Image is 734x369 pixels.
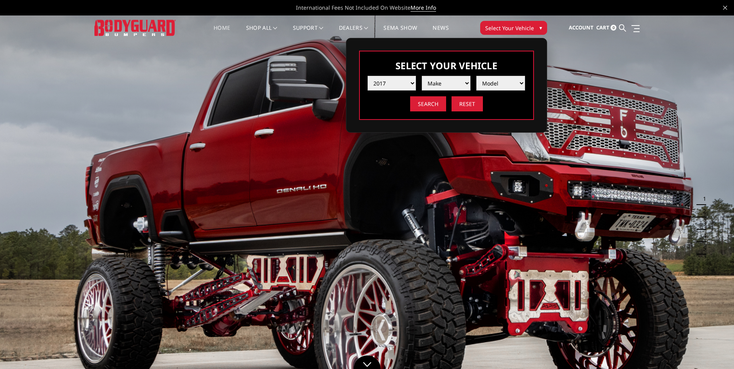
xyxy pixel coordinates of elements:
[485,24,534,32] span: Select Your Vehicle
[611,25,616,31] span: 0
[411,4,436,12] a: More Info
[698,242,706,255] button: 5 of 5
[246,25,277,40] a: shop all
[422,76,471,91] select: Please select the value from list.
[569,17,594,38] a: Account
[480,21,547,35] button: Select Your Vehicle
[698,230,706,242] button: 4 of 5
[410,96,446,111] input: Search
[596,17,616,38] a: Cart 0
[433,25,448,40] a: News
[539,24,542,32] span: ▾
[695,332,734,369] iframe: Chat Widget
[569,24,594,31] span: Account
[698,193,706,205] button: 1 of 5
[698,205,706,217] button: 2 of 5
[452,96,483,111] input: Reset
[368,59,525,72] h3: Select Your Vehicle
[354,355,381,369] a: Click to Down
[94,20,176,36] img: BODYGUARD BUMPERS
[596,24,609,31] span: Cart
[698,217,706,230] button: 3 of 5
[214,25,230,40] a: Home
[339,25,368,40] a: Dealers
[293,25,323,40] a: Support
[383,25,417,40] a: SEMA Show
